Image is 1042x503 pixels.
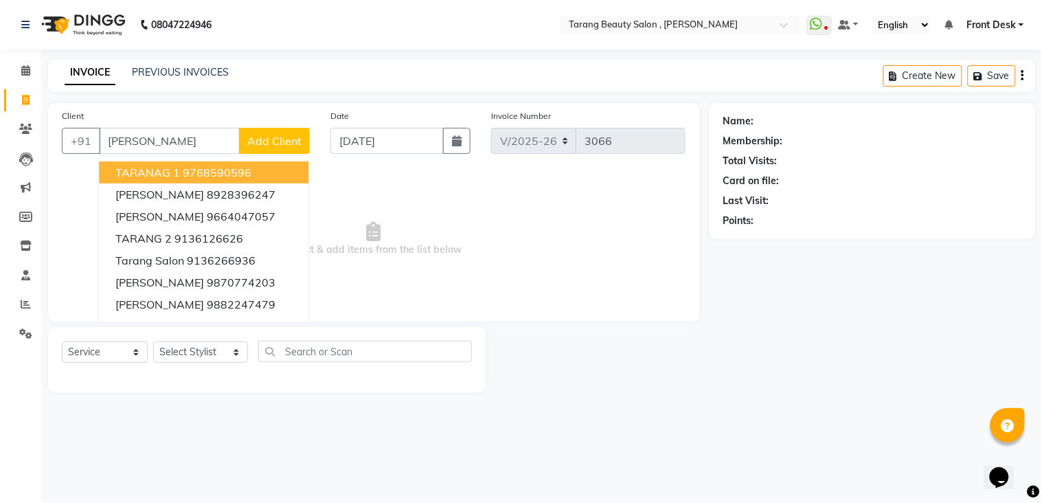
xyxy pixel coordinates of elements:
ngb-highlight: 9892831086 [155,320,224,333]
a: PREVIOUS INVOICES [132,66,229,78]
span: Select & add items from the list below [62,170,686,308]
b: 08047224946 [151,5,212,44]
span: [PERSON_NAME] [115,298,204,311]
input: Search or Scan [258,341,472,362]
div: Points: [723,214,754,228]
ngb-highlight: 9768590596 [183,166,251,179]
ngb-highlight: 9136126626 [174,232,243,245]
div: Card on file: [723,174,780,188]
a: INVOICE [65,60,115,85]
button: Add Client [239,128,310,154]
span: TARANG 2 [115,232,172,245]
span: [PERSON_NAME] [115,210,204,223]
img: logo [35,5,129,44]
div: Name: [723,114,754,128]
span: TARANAG 1 [115,166,180,179]
button: Create New [883,65,962,87]
label: Client [62,110,84,122]
span: Front Desk [966,18,1016,32]
div: Membership: [723,134,783,148]
span: tarang Salon [115,254,184,267]
span: [PERSON_NAME] [115,188,204,201]
div: Last Visit: [723,194,769,208]
div: Total Visits: [723,154,778,168]
label: Invoice Number [491,110,551,122]
span: [PERSON_NAME] [115,276,204,289]
button: +91 [62,128,100,154]
span: taray3 [115,320,152,333]
label: Date [330,110,349,122]
ngb-highlight: 9136266936 [187,254,256,267]
button: Save [968,65,1016,87]
ngb-highlight: 9870774203 [207,276,275,289]
span: Add Client [247,134,302,148]
ngb-highlight: 8928396247 [207,188,275,201]
ngb-highlight: 9882247479 [207,298,275,311]
ngb-highlight: 9664047057 [207,210,275,223]
iframe: chat widget [984,448,1028,489]
input: Search by Name/Mobile/Email/Code [99,128,240,154]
